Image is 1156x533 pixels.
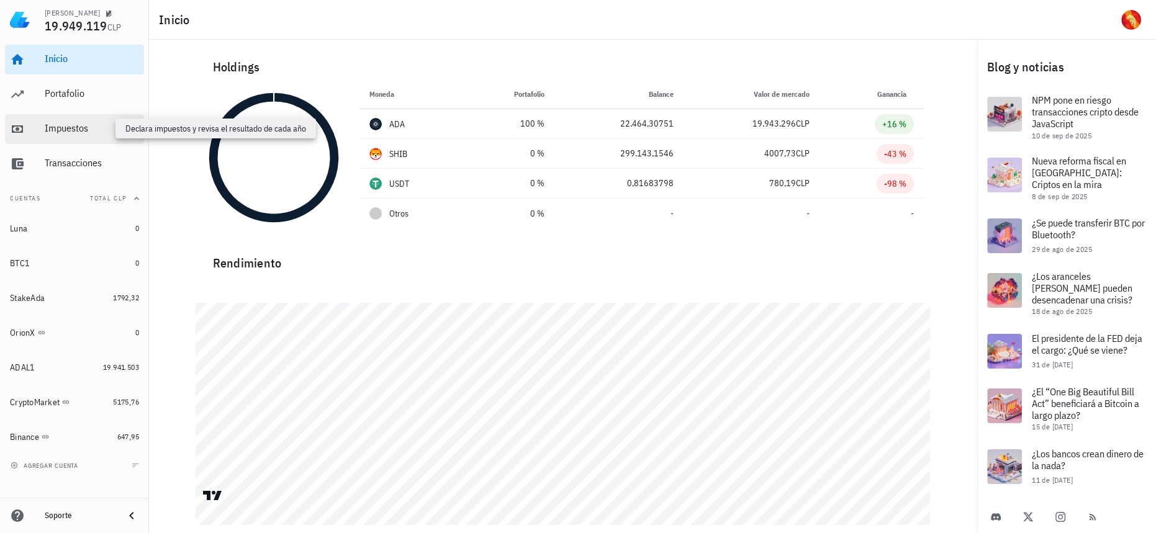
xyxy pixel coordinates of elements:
div: 0 % [476,177,544,190]
span: ¿Se puede transferir BTC por Bluetooth? [1032,217,1145,241]
a: Transacciones [5,149,144,179]
span: 780,19 [769,177,796,189]
span: 19.941.503 [103,362,139,372]
div: 100 % [476,117,544,130]
div: USDT [389,177,410,190]
span: 8 de sep de 2025 [1032,192,1087,201]
span: 0 [135,328,139,337]
div: 22.464,30751 [564,117,674,130]
span: 29 de ago de 2025 [1032,244,1092,254]
div: [PERSON_NAME] [45,8,100,18]
div: 0 % [476,147,544,160]
span: Ganancia [877,89,914,99]
div: Rendimiento [203,243,924,273]
div: Soporte [45,511,114,521]
div: CryptoMarket [10,397,60,408]
span: 0 [135,223,139,233]
div: +16 % [882,118,906,130]
a: Binance 647,95 [5,422,144,452]
a: ¿Los aranceles [PERSON_NAME] pueden desencadenar una crisis? 18 de ago de 2025 [977,263,1156,324]
span: Total CLP [90,194,127,202]
span: Nueva reforma fiscal en [GEOGRAPHIC_DATA]: Criptos en la mira [1032,155,1126,190]
a: CryptoMarket 5175,76 [5,387,144,417]
a: NPM pone en riesgo transacciones cripto desde JavaScript 10 de sep de 2025 [977,87,1156,148]
span: ¿El “One Big Beautiful Bill Act” beneficiará a Bitcoin a largo plazo? [1032,385,1139,421]
span: 5175,76 [113,397,139,406]
div: Inicio [45,53,139,65]
span: ¿Los bancos crean dinero de la nada? [1032,447,1144,472]
span: 15 de [DATE] [1032,422,1073,431]
th: Valor de mercado [684,79,820,109]
div: -43 % [884,148,906,160]
th: Balance [554,79,684,109]
span: 19.949.119 [45,17,107,34]
a: Luna 0 [5,213,144,243]
a: El presidente de la FED deja el cargo: ¿Qué se viene? 31 de [DATE] [977,324,1156,378]
div: Holdings [203,47,924,87]
div: StakeAda [10,293,45,303]
div: BTC1 [10,258,30,269]
div: Impuestos [45,122,139,134]
span: El presidente de la FED deja el cargo: ¿Qué se viene? [1032,332,1142,356]
a: Inicio [5,45,144,74]
div: OrionX [10,328,35,338]
a: Nueva reforma fiscal en [GEOGRAPHIC_DATA]: Criptos en la mira 8 de sep de 2025 [977,148,1156,208]
img: LedgiFi [10,10,30,30]
div: ADA-icon [369,118,382,130]
a: OrionX 0 [5,318,144,347]
a: Portafolio [5,79,144,109]
span: Otros [389,207,409,220]
div: 0,81683798 [564,177,674,190]
span: 0 [135,258,139,267]
div: SHIB [389,148,408,160]
span: - [911,208,914,219]
div: Blog y noticias [977,47,1156,87]
div: ADAL1 [10,362,35,373]
span: 11 de [DATE] [1032,475,1073,485]
a: BTC1 0 [5,248,144,278]
span: - [806,208,810,219]
span: 10 de sep de 2025 [1032,131,1091,140]
span: 18 de ago de 2025 [1032,307,1092,316]
div: Binance [10,432,39,442]
div: -98 % [884,177,906,190]
a: Charting by TradingView [202,490,224,501]
span: 647,95 [117,432,139,441]
a: ADAL1 19.941.503 [5,352,144,382]
div: ADA [389,118,405,130]
span: ¿Los aranceles [PERSON_NAME] pueden desencadenar una crisis? [1032,270,1132,306]
span: 31 de [DATE] [1032,360,1073,369]
span: 4007,73 [764,148,796,159]
span: 1792,32 [113,293,139,302]
a: Impuestos [5,114,144,144]
span: CLP [796,148,810,159]
a: StakeAda 1792,32 [5,283,144,313]
div: avatar [1121,10,1141,30]
div: Luna [10,223,27,234]
button: CuentasTotal CLP [5,184,144,213]
h1: Inicio [159,10,195,30]
span: - [671,208,674,219]
th: Portafolio [466,79,554,109]
div: 0 % [476,207,544,220]
a: ¿Se puede transferir BTC por Bluetooth? 29 de ago de 2025 [977,208,1156,263]
span: agregar cuenta [13,462,78,470]
div: SHIB-icon [369,148,382,160]
a: ¿El “One Big Beautiful Bill Act” beneficiará a Bitcoin a largo plazo? 15 de [DATE] [977,378,1156,439]
div: Transacciones [45,157,139,169]
div: USDT-icon [369,177,382,190]
a: ¿Los bancos crean dinero de la nada? 11 de [DATE] [977,439,1156,494]
span: CLP [796,177,810,189]
span: CLP [796,118,810,129]
div: 299.143,1546 [564,147,674,160]
div: Portafolio [45,87,139,99]
span: CLP [107,22,122,33]
span: 19.943.296 [752,118,796,129]
th: Moneda [359,79,466,109]
button: agregar cuenta [7,459,84,472]
span: NPM pone en riesgo transacciones cripto desde JavaScript [1032,94,1139,130]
